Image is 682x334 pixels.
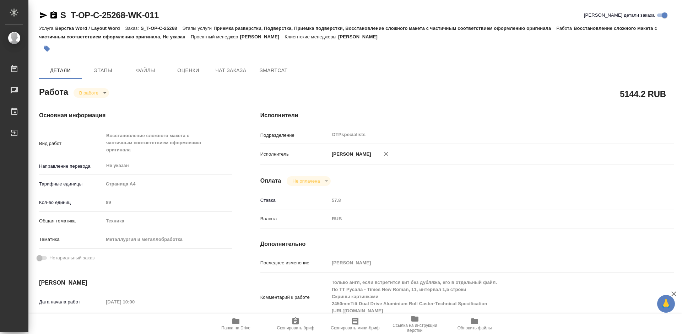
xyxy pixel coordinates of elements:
span: Обновить файлы [458,325,492,330]
textarea: Только англ, если встретится кит без дубляжа, его в отдельный файл. По ТТ Русала - Times New Roma... [329,276,640,317]
div: В работе [74,88,109,98]
button: Добавить тэг [39,41,55,56]
p: Тарифные единицы [39,181,103,188]
span: Этапы [86,66,120,75]
p: S_T-OP-C-25268 [141,26,182,31]
span: Скопировать мини-бриф [331,325,379,330]
p: Верстка Word / Layout Word [55,26,125,31]
div: Металлургия и металлобработка [103,233,232,246]
h4: [PERSON_NAME] [39,279,232,287]
span: Папка на Drive [221,325,250,330]
button: 🙏 [657,295,675,313]
span: Файлы [129,66,163,75]
button: Скопировать ссылку [49,11,58,20]
button: Ссылка на инструкции верстки [385,314,445,334]
h4: Исполнители [260,111,674,120]
span: SmartCat [256,66,291,75]
p: Работа [556,26,574,31]
h4: Дополнительно [260,240,674,248]
p: Тематика [39,236,103,243]
p: Кол-во единиц [39,199,103,206]
button: Не оплачена [290,178,322,184]
button: Скопировать бриф [266,314,325,334]
span: Чат заказа [214,66,248,75]
p: Исполнитель [260,151,329,158]
p: Этапы услуги [182,26,213,31]
input: Пустое поле [103,197,232,208]
span: Нотариальный заказ [49,254,94,262]
div: Страница А4 [103,178,232,190]
a: S_T-OP-C-25268-WK-011 [60,10,159,20]
span: [PERSON_NAME] детали заказа [584,12,655,19]
h2: 5144.2 RUB [620,88,666,100]
div: Техника [103,215,232,227]
p: Вид работ [39,140,103,147]
p: Подразделение [260,132,329,139]
button: Скопировать мини-бриф [325,314,385,334]
p: [PERSON_NAME] [338,34,383,39]
div: RUB [329,213,640,225]
p: [PERSON_NAME] [329,151,371,158]
p: Комментарий к работе [260,294,329,301]
p: Заказ: [125,26,141,31]
input: Пустое поле [329,195,640,205]
p: Проектный менеджер [191,34,240,39]
span: Детали [43,66,77,75]
button: В работе [77,90,101,96]
p: Валюта [260,215,329,222]
button: Папка на Drive [206,314,266,334]
h4: Основная информация [39,111,232,120]
h4: Оплата [260,177,281,185]
span: 🙏 [660,296,672,311]
p: [PERSON_NAME] [240,34,285,39]
p: Клиентские менеджеры [285,34,338,39]
input: Пустое поле [103,297,166,307]
p: Общая тематика [39,217,103,225]
span: Скопировать бриф [277,325,314,330]
input: Пустое поле [329,258,640,268]
button: Удалить исполнителя [378,146,394,162]
div: В работе [287,176,330,186]
button: Обновить файлы [445,314,504,334]
p: Приемка разверстки, Подверстка, Приемка подверстки, Восстановление сложного макета с частичным со... [213,26,556,31]
span: Ссылка на инструкции верстки [389,323,440,333]
button: Скопировать ссылку для ЯМессенджера [39,11,48,20]
span: Оценки [171,66,205,75]
h2: Работа [39,85,68,98]
p: Дата начала работ [39,298,103,306]
p: Направление перевода [39,163,103,170]
p: Услуга [39,26,55,31]
p: Ставка [260,197,329,204]
p: Последнее изменение [260,259,329,266]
